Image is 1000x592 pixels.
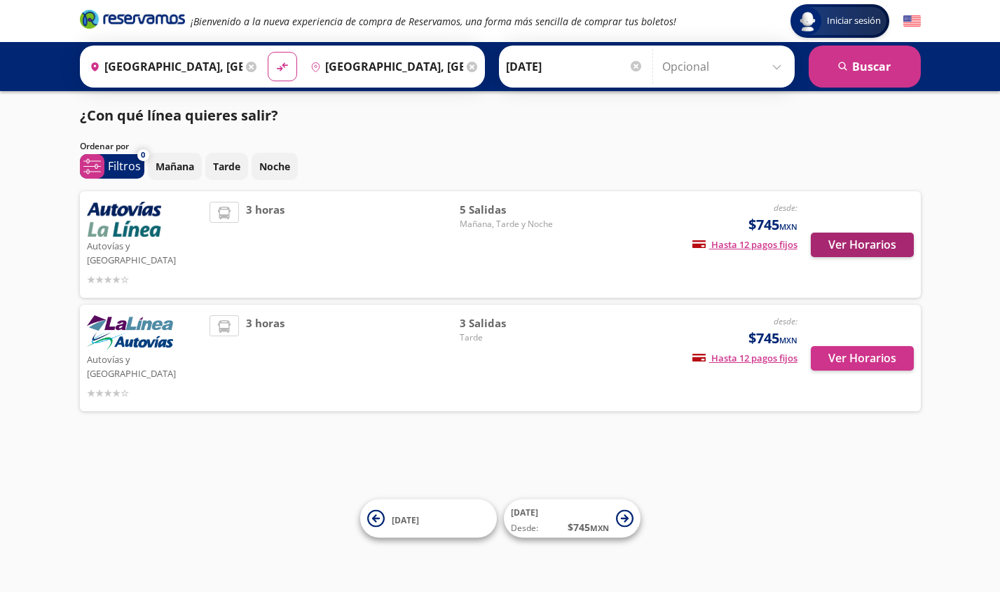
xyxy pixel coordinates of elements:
[590,523,609,533] small: MXN
[460,218,558,230] span: Mañana, Tarde y Noche
[748,328,797,349] span: $745
[246,315,285,401] span: 3 horas
[80,140,129,153] p: Ordenar por
[748,214,797,235] span: $745
[460,315,558,331] span: 3 Salidas
[774,315,797,327] em: desde:
[511,522,538,535] span: Desde:
[252,153,298,180] button: Noche
[156,159,194,174] p: Mañana
[692,238,797,251] span: Hasta 12 pagos fijos
[360,500,497,538] button: [DATE]
[80,8,185,34] a: Brand Logo
[392,514,419,525] span: [DATE]
[504,500,641,538] button: [DATE]Desde:$745MXN
[141,149,145,161] span: 0
[903,13,921,30] button: English
[87,350,203,380] p: Autovías y [GEOGRAPHIC_DATA]
[84,49,242,84] input: Buscar Origen
[511,507,538,518] span: [DATE]
[568,520,609,535] span: $ 745
[205,153,248,180] button: Tarde
[148,153,202,180] button: Mañana
[809,46,921,88] button: Buscar
[774,202,797,214] em: desde:
[811,346,914,371] button: Ver Horarios
[80,8,185,29] i: Brand Logo
[692,352,797,364] span: Hasta 12 pagos fijos
[779,335,797,345] small: MXN
[80,105,278,126] p: ¿Con qué línea quieres salir?
[460,202,558,218] span: 5 Salidas
[80,154,144,179] button: 0Filtros
[246,202,285,287] span: 3 horas
[87,315,173,350] img: Autovías y La Línea
[662,49,788,84] input: Opcional
[811,233,914,257] button: Ver Horarios
[87,237,203,267] p: Autovías y [GEOGRAPHIC_DATA]
[191,15,676,28] em: ¡Bienvenido a la nueva experiencia de compra de Reservamos, una forma más sencilla de comprar tus...
[305,49,463,84] input: Buscar Destino
[213,159,240,174] p: Tarde
[779,221,797,232] small: MXN
[87,202,161,237] img: Autovías y La Línea
[108,158,141,174] p: Filtros
[259,159,290,174] p: Noche
[821,14,886,28] span: Iniciar sesión
[506,49,643,84] input: Elegir Fecha
[460,331,558,344] span: Tarde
